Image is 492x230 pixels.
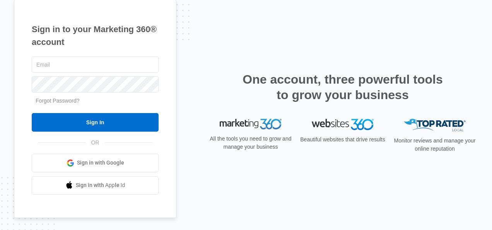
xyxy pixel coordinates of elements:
[77,159,124,167] span: Sign in with Google
[32,154,159,172] a: Sign in with Google
[312,119,374,130] img: Websites 360
[404,119,466,132] img: Top Rated Local
[299,136,386,144] p: Beautiful websites that drive results
[32,23,159,48] h1: Sign in to your Marketing 360® account
[32,176,159,195] a: Sign in with Apple Id
[207,135,294,151] p: All the tools you need to grow and manage your business
[86,139,105,147] span: OR
[391,137,478,153] p: Monitor reviews and manage your online reputation
[76,181,125,189] span: Sign in with Apple Id
[32,57,159,73] input: Email
[220,119,282,130] img: Marketing 360
[32,113,159,132] input: Sign In
[240,72,445,103] h2: One account, three powerful tools to grow your business
[36,98,80,104] a: Forgot Password?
